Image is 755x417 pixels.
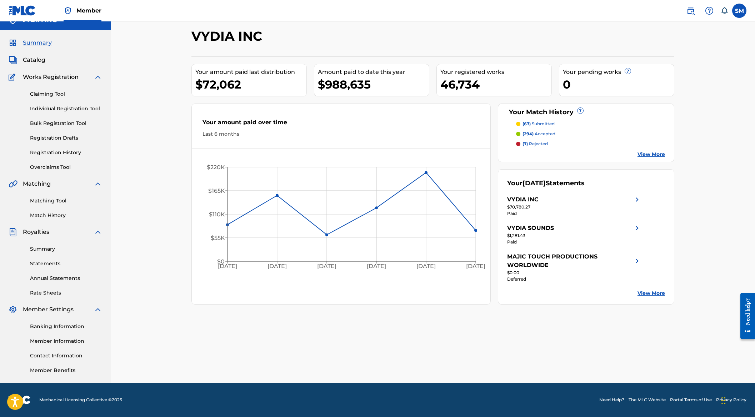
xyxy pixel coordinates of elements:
img: expand [94,305,102,314]
tspan: $110K [209,211,225,218]
tspan: $0 [217,258,225,265]
tspan: [DATE] [367,263,386,270]
a: (67) submitted [516,121,665,127]
span: Royalties [23,228,49,236]
p: submitted [522,121,555,127]
span: Matching [23,180,51,188]
span: [DATE] [522,179,546,187]
a: Registration History [30,149,102,156]
tspan: [DATE] [466,263,486,270]
img: Summary [9,39,17,47]
img: right chevron icon [633,195,641,204]
p: rejected [522,141,548,147]
a: Individual Registration Tool [30,105,102,112]
div: Amount paid to date this year [318,68,429,76]
a: Registration Drafts [30,134,102,142]
a: Portal Terms of Use [670,397,712,403]
a: Privacy Policy [716,397,746,403]
img: search [686,6,695,15]
div: 46,734 [440,76,551,92]
img: expand [94,73,102,81]
a: Match History [30,212,102,219]
div: Your amount paid last distribution [195,68,306,76]
tspan: $55K [211,235,225,241]
div: $0.00 [507,270,641,276]
img: expand [94,228,102,236]
tspan: [DATE] [218,263,237,270]
a: Overclaims Tool [30,164,102,171]
div: User Menu [732,4,746,18]
a: MAJIC TOUCH PRODUCTIONS WORLDWIDEright chevron icon$0.00Deferred [507,252,641,282]
span: (294) [522,131,534,136]
img: Works Registration [9,73,18,81]
div: Last 6 months [202,130,480,138]
a: View More [637,151,665,158]
div: MAJIC TOUCH PRODUCTIONS WORLDWIDE [507,252,633,270]
span: ? [625,68,631,74]
div: Deferred [507,276,641,282]
div: Your registered works [440,68,551,76]
div: Your Statements [507,179,585,188]
span: ? [577,108,583,114]
a: Bulk Registration Tool [30,120,102,127]
img: Matching [9,180,17,188]
iframe: Resource Center [735,287,755,345]
img: right chevron icon [633,252,641,270]
a: Rate Sheets [30,289,102,297]
h2: VYDIA INC [191,28,266,44]
img: Member Settings [9,305,17,314]
tspan: $220K [207,164,225,171]
div: Paid [507,210,641,217]
a: Banking Information [30,323,102,330]
tspan: $165K [208,187,225,194]
span: Mechanical Licensing Collective © 2025 [39,397,122,403]
div: VYDIA SOUNDS [507,224,554,232]
div: Your Match History [507,107,665,117]
a: View More [637,290,665,297]
iframe: Chat Widget [719,383,755,417]
a: CatalogCatalog [9,56,45,64]
div: Your pending works [563,68,674,76]
div: 0 [563,76,674,92]
a: Statements [30,260,102,267]
a: Member Benefits [30,367,102,374]
a: Summary [30,245,102,253]
div: Your amount paid over time [202,118,480,130]
span: Member [76,6,101,15]
a: Member Information [30,337,102,345]
a: The MLC Website [629,397,666,403]
img: right chevron icon [633,224,641,232]
img: logo [9,396,31,404]
a: Contact Information [30,352,102,360]
a: Matching Tool [30,197,102,205]
span: Member Settings [23,305,74,314]
div: Help [702,4,716,18]
img: Catalog [9,56,17,64]
a: VYDIA INCright chevron icon$70,780.27Paid [507,195,641,217]
a: (7) rejected [516,141,665,147]
img: expand [94,180,102,188]
div: $72,062 [195,76,306,92]
tspan: [DATE] [267,263,287,270]
a: Annual Statements [30,275,102,282]
div: $988,635 [318,76,429,92]
img: Top Rightsholder [64,6,72,15]
span: Catalog [23,56,45,64]
img: Royalties [9,228,17,236]
tspan: [DATE] [416,263,436,270]
span: Works Registration [23,73,79,81]
img: help [705,6,714,15]
div: Drag [721,390,726,411]
a: SummarySummary [9,39,52,47]
div: VYDIA INC [507,195,539,204]
img: MLC Logo [9,5,36,16]
p: accepted [522,131,555,137]
span: (67) [522,121,531,126]
tspan: [DATE] [317,263,336,270]
a: Public Search [684,4,698,18]
div: Paid [507,239,641,245]
a: Claiming Tool [30,90,102,98]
